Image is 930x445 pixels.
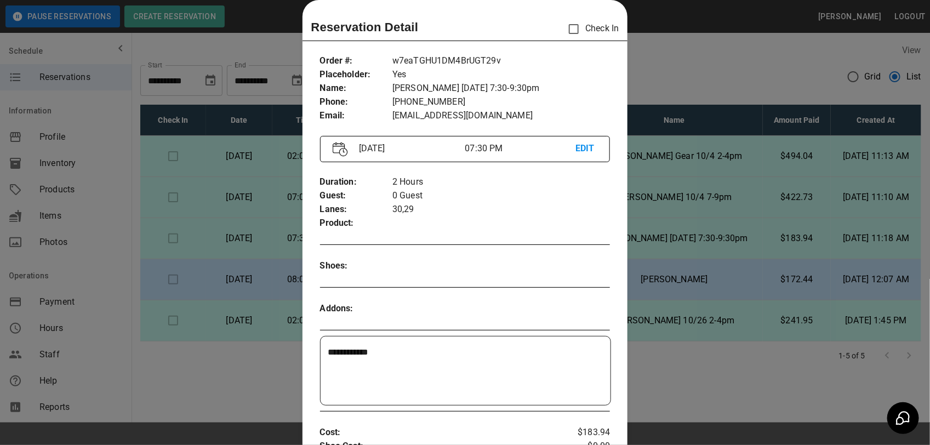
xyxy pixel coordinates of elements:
[575,142,597,156] p: EDIT
[320,175,392,189] p: Duration :
[320,54,392,68] p: Order # :
[392,54,610,68] p: w7eaTGHU1DM4BrUGT29v
[333,142,348,157] img: Vector
[320,189,392,203] p: Guest :
[392,68,610,82] p: Yes
[465,142,575,155] p: 07:30 PM
[320,302,392,316] p: Addons :
[320,203,392,216] p: Lanes :
[320,259,392,273] p: Shoes :
[320,95,392,109] p: Phone :
[311,18,419,36] p: Reservation Detail
[320,216,392,230] p: Product :
[355,142,465,155] p: [DATE]
[392,82,610,95] p: [PERSON_NAME] [DATE] 7:30-9:30pm
[320,109,392,123] p: Email :
[392,109,610,123] p: [EMAIL_ADDRESS][DOMAIN_NAME]
[320,82,392,95] p: Name :
[392,189,610,203] p: 0 Guest
[392,175,610,189] p: 2 Hours
[320,68,392,82] p: Placeholder :
[392,95,610,109] p: [PHONE_NUMBER]
[562,426,610,440] p: $183.94
[392,203,610,216] p: 30,29
[562,18,619,41] p: Check In
[320,426,562,440] p: Cost :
